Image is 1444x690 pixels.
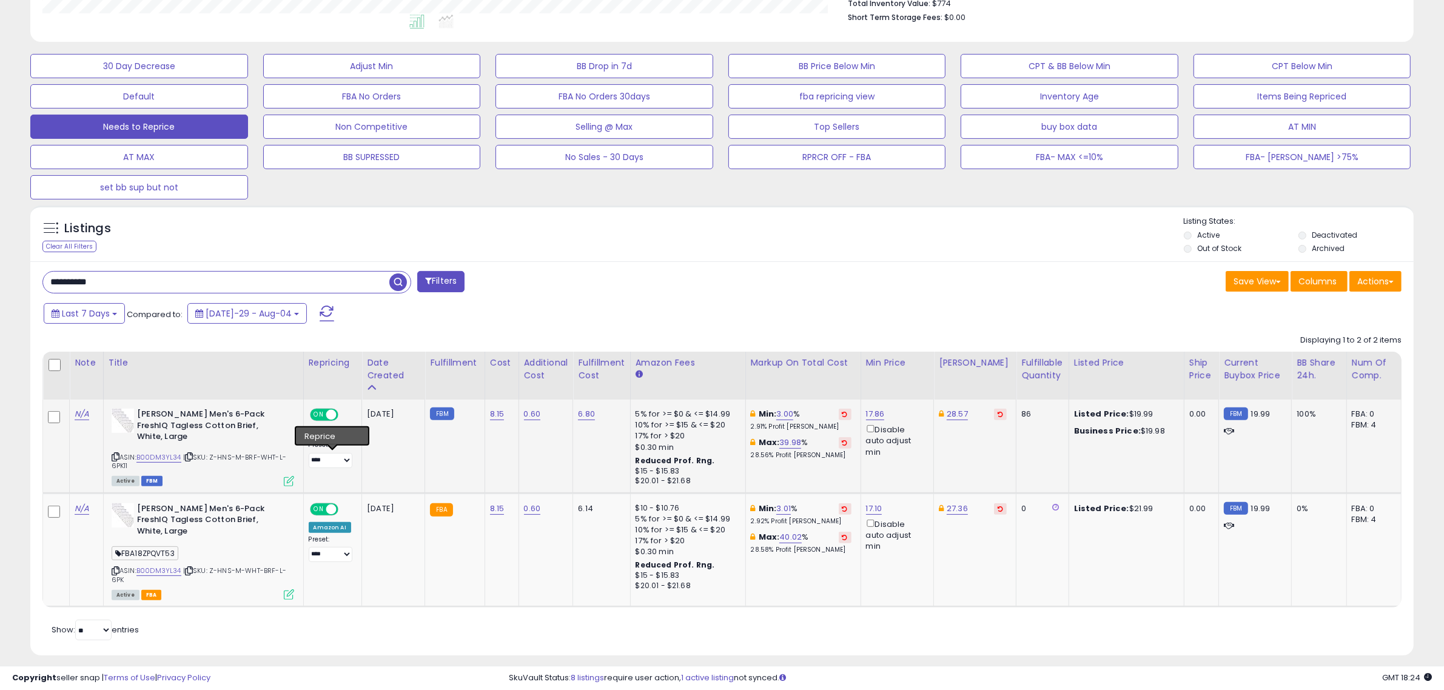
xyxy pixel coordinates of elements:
[759,531,780,543] b: Max:
[490,503,505,515] a: 8.15
[866,357,929,369] div: Min Price
[1021,503,1059,514] div: 0
[206,307,292,320] span: [DATE]-29 - Aug-04
[136,566,181,576] a: B00DM3YL34
[263,145,481,169] button: BB SUPRESSED
[75,408,89,420] a: N/A
[636,560,715,570] b: Reduced Prof. Rng.
[1074,408,1129,420] b: Listed Price:
[1297,503,1337,514] div: 0%
[728,115,946,139] button: Top Sellers
[112,590,139,600] span: All listings currently available for purchase on Amazon
[1226,271,1289,292] button: Save View
[136,452,181,463] a: B00DM3YL34
[30,115,248,139] button: Needs to Reprice
[141,476,163,486] span: FBM
[495,145,713,169] button: No Sales - 30 Days
[137,503,284,540] b: [PERSON_NAME] Men's 6-Pack FreshIQ Tagless Cotton Brief, White, Large
[495,115,713,139] button: Selling @ Max
[571,672,604,683] a: 8 listings
[636,503,736,514] div: $10 - $10.76
[751,517,851,526] p: 2.92% Profit [PERSON_NAME]
[751,532,851,554] div: %
[112,452,286,471] span: | SKU: Z-HNS-M-BRF-WHT-L-6PK11
[1197,230,1220,240] label: Active
[1251,503,1271,514] span: 19.99
[1300,335,1402,346] div: Displaying 1 to 2 of 2 items
[1189,409,1209,420] div: 0.00
[12,672,56,683] strong: Copyright
[430,503,452,517] small: FBA
[1297,357,1341,382] div: BB Share 24h.
[636,466,736,477] div: $15 - $15.83
[263,54,481,78] button: Adjust Min
[636,357,740,369] div: Amazon Fees
[751,503,851,526] div: %
[636,581,736,591] div: $20.01 - $21.68
[944,12,965,23] span: $0.00
[44,303,125,324] button: Last 7 Days
[759,503,777,514] b: Min:
[524,408,541,420] a: 0.60
[1074,409,1175,420] div: $19.99
[112,409,294,485] div: ASIN:
[1074,426,1175,437] div: $19.98
[1224,502,1248,515] small: FBM
[42,241,96,252] div: Clear All Filters
[636,514,736,524] div: 5% for >= $0 & <= $14.99
[524,357,568,382] div: Additional Cost
[112,546,178,560] span: FBA18ZPQVT53
[751,409,851,431] div: %
[75,357,98,369] div: Note
[1352,357,1396,382] div: Num of Comp.
[430,357,479,369] div: Fulfillment
[524,503,541,515] a: 0.60
[728,145,946,169] button: RPRCR OFF - FBA
[961,115,1178,139] button: buy box data
[1194,145,1411,169] button: FBA- [PERSON_NAME] >75%
[104,672,155,683] a: Terms of Use
[636,524,736,535] div: 10% for >= $15 & <= $20
[636,476,736,486] div: $20.01 - $21.68
[1074,357,1179,369] div: Listed Price
[1197,243,1241,253] label: Out of Stock
[30,84,248,109] button: Default
[1352,503,1392,514] div: FBA: 0
[866,517,924,552] div: Disable auto adjust min
[776,408,793,420] a: 3.00
[62,307,110,320] span: Last 7 Days
[309,427,351,438] div: Amazon AI
[636,369,643,380] small: Amazon Fees.
[866,423,924,458] div: Disable auto adjust min
[64,220,111,237] h5: Listings
[745,352,861,400] th: The percentage added to the cost of goods (COGS) that forms the calculator for Min & Max prices.
[939,357,1011,369] div: [PERSON_NAME]
[961,145,1178,169] button: FBA- MAX <=10%
[636,546,736,557] div: $0.30 min
[1074,425,1141,437] b: Business Price:
[947,408,968,420] a: 28.57
[109,357,298,369] div: Title
[1312,243,1345,253] label: Archived
[779,437,801,449] a: 39.98
[751,437,851,460] div: %
[112,503,294,599] div: ASIN:
[1251,408,1271,420] span: 19.99
[490,357,514,369] div: Cost
[495,54,713,78] button: BB Drop in 7d
[141,590,162,600] span: FBA
[961,54,1178,78] button: CPT & BB Below Min
[367,503,415,514] div: [DATE]
[309,535,353,563] div: Preset:
[1194,115,1411,139] button: AT MIN
[52,624,139,635] span: Show: entries
[1224,357,1286,382] div: Current Buybox Price
[1352,420,1392,430] div: FBM: 4
[311,410,326,420] span: ON
[112,566,286,584] span: | SKU: Z-HNS-M-WHT-BRF-L-6PK
[1297,409,1337,420] div: 100%
[495,84,713,109] button: FBA No Orders 30days
[1194,54,1411,78] button: CPT Below Min
[309,522,351,533] div: Amazon AI
[866,503,882,515] a: 17.10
